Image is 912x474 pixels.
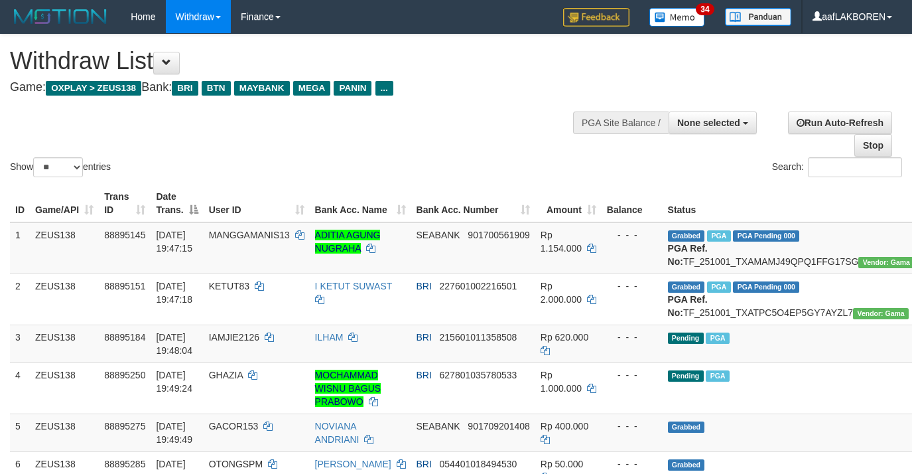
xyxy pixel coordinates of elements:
th: Bank Acc. Name: activate to sort column ascending [310,185,411,222]
label: Show entries [10,157,111,177]
input: Search: [808,157,902,177]
a: ILHAM [315,332,344,343]
span: PGA Pending [733,230,799,242]
a: Run Auto-Refresh [788,112,892,134]
th: Date Trans.: activate to sort column descending [151,185,203,222]
th: Trans ID: activate to sort column ascending [99,185,151,222]
span: [DATE] 19:49:24 [156,370,192,394]
span: PGA Pending [733,281,799,293]
select: Showentries [33,157,83,177]
span: Copy 901700561909 to clipboard [468,230,529,240]
div: - - - [607,420,657,433]
span: None selected [677,118,740,128]
h1: Withdraw List [10,48,595,74]
span: Copy 215601011358508 to clipboard [440,332,517,343]
span: PANIN [334,81,371,96]
span: BRI [417,332,432,343]
th: Balance [602,185,663,222]
td: 3 [10,325,30,362]
a: ADITIA AGUNG NUGRAHA [315,230,381,254]
span: [DATE] 19:49:49 [156,421,192,445]
span: GACOR153 [209,421,259,432]
th: Amount: activate to sort column ascending [535,185,602,222]
td: 1 [10,222,30,274]
span: MANGGAMANIS13 [209,230,290,240]
span: ... [375,81,393,96]
span: Grabbed [668,230,705,242]
span: BRI [417,370,432,380]
span: Grabbed [668,281,705,293]
span: KETUT83 [209,281,249,291]
span: BRI [417,281,432,291]
div: - - - [607,228,657,242]
span: OXPLAY > ZEUS138 [46,81,141,96]
a: Stop [854,134,892,157]
span: IAMJIE2126 [209,332,259,343]
span: Grabbed [668,459,705,471]
button: None selected [669,112,757,134]
span: Marked by aafanarl [707,281,730,293]
div: - - - [607,279,657,293]
span: MAYBANK [234,81,290,96]
span: BTN [202,81,231,96]
span: 34 [696,3,714,15]
img: Feedback.jpg [563,8,629,27]
span: Marked by aafanarl [706,370,729,382]
span: 88895151 [104,281,145,291]
img: panduan.png [725,8,791,26]
td: ZEUS138 [30,222,99,274]
th: Game/API: activate to sort column ascending [30,185,99,222]
div: PGA Site Balance / [573,112,669,134]
img: MOTION_logo.png [10,7,111,27]
td: ZEUS138 [30,274,99,325]
th: ID [10,185,30,222]
span: Copy 627801035780533 to clipboard [440,370,517,380]
b: PGA Ref. No: [668,294,708,318]
a: [PERSON_NAME] [315,459,391,469]
div: - - - [607,331,657,344]
td: ZEUS138 [30,325,99,362]
span: Grabbed [668,422,705,433]
span: SEABANK [417,230,460,240]
td: 5 [10,414,30,451]
div: - - - [607,457,657,471]
span: Copy 054401018494530 to clipboard [440,459,517,469]
th: User ID: activate to sort column ascending [204,185,310,222]
span: BRI [172,81,198,96]
h4: Game: Bank: [10,81,595,94]
span: [DATE] 19:47:18 [156,281,192,305]
label: Search: [772,157,902,177]
span: BRI [417,459,432,469]
span: Rp 400.000 [541,421,588,432]
span: 88895145 [104,230,145,240]
span: Copy 901709201408 to clipboard [468,421,529,432]
span: Pending [668,333,704,344]
span: Rp 1.154.000 [541,230,582,254]
span: [DATE] 19:48:04 [156,332,192,356]
span: OTONGSPM [209,459,263,469]
div: - - - [607,368,657,382]
a: I KETUT SUWAST [315,281,392,291]
td: 2 [10,274,30,325]
a: NOVIANA ANDRIANI [315,421,359,445]
span: Pending [668,370,704,382]
span: 88895250 [104,370,145,380]
b: PGA Ref. No: [668,243,708,267]
span: Rp 1.000.000 [541,370,582,394]
span: Marked by aafanarl [706,333,729,344]
span: GHAZIA [209,370,243,380]
td: ZEUS138 [30,362,99,414]
span: SEABANK [417,421,460,432]
span: Marked by aafanarl [707,230,730,242]
span: 88895285 [104,459,145,469]
span: Rp 50.000 [541,459,584,469]
span: 88895275 [104,421,145,432]
img: Button%20Memo.svg [649,8,705,27]
a: MOCHAMMAD WISNU BAGUS PRABOWO [315,370,381,407]
td: ZEUS138 [30,414,99,451]
span: [DATE] 19:47:15 [156,230,192,254]
span: Rp 620.000 [541,332,588,343]
span: Rp 2.000.000 [541,281,582,305]
span: 88895184 [104,332,145,343]
span: MEGA [293,81,331,96]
